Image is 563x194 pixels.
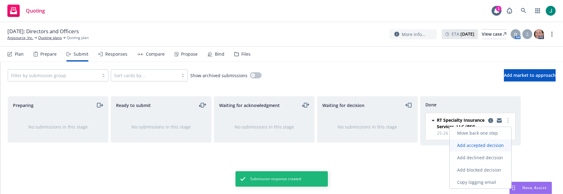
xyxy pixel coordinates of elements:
div: No submissions in this stage [121,124,201,130]
a: Report a Bug [503,5,516,17]
a: moveLeft [405,101,412,109]
span: Add blocked decision [450,167,509,173]
div: Drag to move [510,182,517,194]
img: photo [534,29,544,39]
span: Done [425,101,436,108]
a: copy logging email [496,117,503,124]
span: Preparing [13,102,34,109]
div: Plan [15,52,24,57]
button: More info... [389,29,437,39]
span: [DATE]: Directors and Officers [7,28,79,35]
a: Quoting [5,2,47,19]
div: Submit [74,52,88,57]
strong: [DATE] [460,31,474,37]
a: more [548,30,556,38]
a: moveLeftRight [302,101,309,109]
span: Quoting plan [67,35,89,41]
span: Quoting [26,8,45,13]
button: Add market to approach [504,69,556,81]
div: 1 [496,6,501,11]
span: ETA : [452,31,474,37]
a: moveLeftRight [199,101,206,109]
span: More info... [402,31,425,38]
a: Quoting plans [38,35,62,41]
img: photo [546,6,556,16]
a: copy logging email [487,117,494,124]
a: Switch app [532,5,544,17]
span: Waiting for decision [322,102,364,109]
div: Prepare [40,52,57,57]
a: Anysource, Inc. [7,35,33,41]
a: View case [482,29,506,39]
a: moveRight [96,101,103,109]
a: Search [517,5,530,17]
button: Nova Assist [509,182,552,194]
a: more [504,117,512,124]
div: No submissions in this stage [18,124,98,130]
span: Move back one step [450,130,505,136]
span: Add accepted decision [450,142,511,148]
div: No submissions in this stage [327,124,408,130]
span: Waiting for acknowledgment [219,102,280,109]
span: 25-26 RT Anysource, Inc. - NEW D&O submission (quotes at your earliest convenience) - Directors a... [437,130,512,136]
span: Nova Assist [522,185,547,190]
span: Add market to approach [504,72,556,78]
div: Responses [105,52,127,57]
span: Ready to submit [116,102,151,109]
span: RT Specialty Insurance Services, LLC (RSG Specialty, LLC) [437,117,486,130]
div: Bind [215,52,224,57]
span: Show archived submissions [190,72,247,79]
span: D [514,31,517,38]
span: Submission response created [250,176,301,182]
span: Add declined decision [450,155,510,160]
div: Propose [181,52,198,57]
div: Compare [146,52,165,57]
span: Copy logging email [450,179,504,185]
div: View case [482,30,506,39]
div: Files [241,52,251,57]
div: No submissions in this stage [224,124,304,130]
